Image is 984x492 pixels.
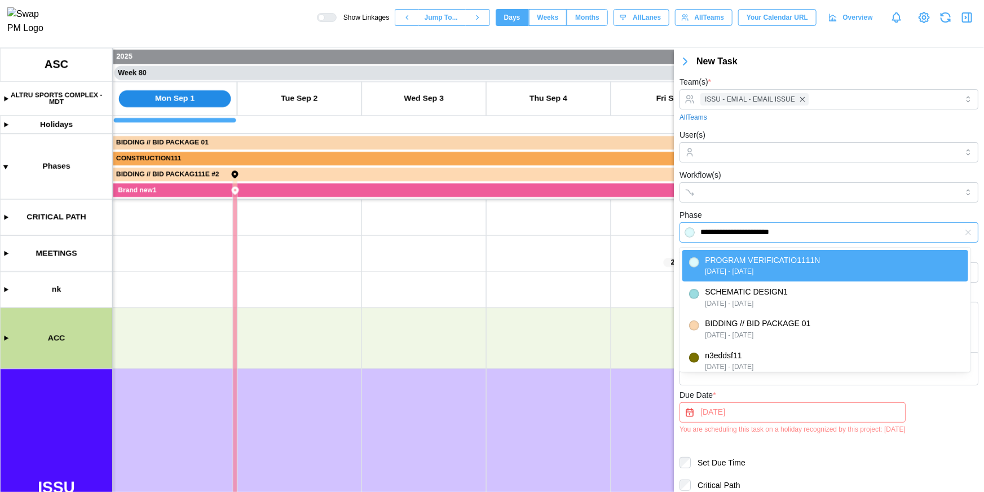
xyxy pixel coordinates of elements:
span: Your Calendar URL [747,10,808,25]
label: Team(s) [679,76,711,89]
button: Refresh Grid [938,10,954,25]
span: ISSU - EMIAL - EMAIL ISSUE [705,94,795,105]
a: All Teams [679,112,707,123]
span: Show Linkages [337,13,389,22]
div: You are scheduling this task on a holiday recognized by this project: [DATE] [679,425,906,433]
div: [DATE] - [DATE] [705,266,820,277]
div: New Task [696,55,984,69]
label: Critical Path [691,480,740,491]
label: Set Due Time [691,457,745,468]
div: PROGRAM VERIFICATIO1111N [705,254,820,267]
button: Close Drawer [959,10,975,25]
label: Due Date [679,389,716,402]
label: User(s) [679,129,705,142]
div: BIDDING // BID PACKAGE 01 [705,318,810,330]
label: Phase [679,209,702,222]
span: Jump To... [425,10,458,25]
button: Sep 1, 2025 [679,402,906,423]
a: Notifications [887,8,906,27]
span: Days [504,10,520,25]
span: Weeks [537,10,559,25]
span: All Teams [695,10,724,25]
span: Months [575,10,599,25]
img: Swap PM Logo [7,7,53,36]
div: n3eddsf11 [705,350,753,362]
div: [DATE] - [DATE] [705,362,753,372]
span: Overview [843,10,873,25]
div: [DATE] - [DATE] [705,298,788,309]
div: SCHEMATIC DESIGN1 [705,286,788,298]
div: [DATE] - [DATE] [705,330,810,341]
span: All Lanes [633,10,661,25]
label: Workflow(s) [679,169,721,182]
a: View Project [916,10,932,25]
